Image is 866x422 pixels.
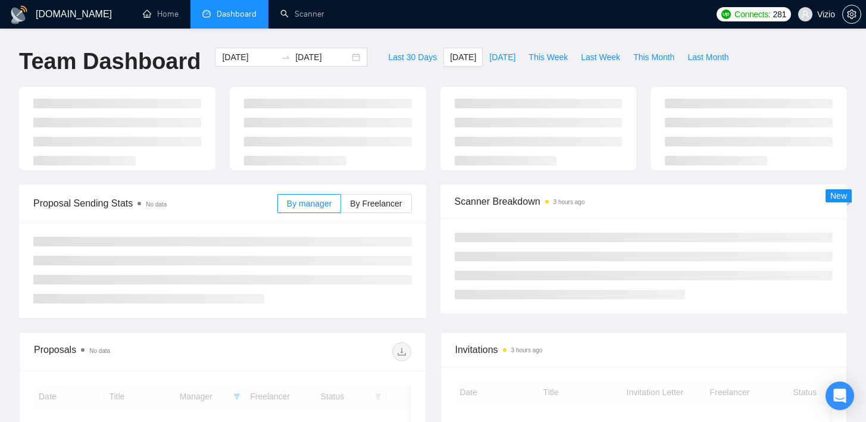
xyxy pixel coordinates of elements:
span: By manager [287,199,332,208]
button: [DATE] [483,48,522,67]
span: Scanner Breakdown [455,194,833,209]
a: searchScanner [280,9,324,19]
span: Proposal Sending Stats [33,196,277,211]
time: 3 hours ago [554,199,585,205]
span: [DATE] [450,51,476,64]
span: Last Month [687,51,729,64]
span: Connects: [734,8,770,21]
span: Dashboard [217,9,257,19]
button: Last Month [681,48,735,67]
time: 3 hours ago [511,347,543,354]
a: setting [842,10,861,19]
span: By Freelancer [350,199,402,208]
span: This Month [633,51,674,64]
button: Last 30 Days [382,48,443,67]
span: Invitations [455,342,833,357]
span: No data [146,201,167,208]
img: logo [10,5,29,24]
span: 281 [773,8,786,21]
button: Last Week [574,48,627,67]
span: No data [89,348,110,354]
span: user [801,10,809,18]
span: swap-right [281,52,290,62]
button: This Week [522,48,574,67]
h1: Team Dashboard [19,48,201,76]
input: End date [295,51,349,64]
a: homeHome [143,9,179,19]
button: [DATE] [443,48,483,67]
img: upwork-logo.png [721,10,731,19]
div: Open Intercom Messenger [826,382,854,410]
div: Proposals [34,342,223,361]
button: setting [842,5,861,24]
span: dashboard [202,10,211,18]
span: to [281,52,290,62]
span: setting [843,10,861,19]
span: Last 30 Days [388,51,437,64]
button: This Month [627,48,681,67]
input: Start date [222,51,276,64]
span: New [830,191,847,201]
span: [DATE] [489,51,515,64]
span: Last Week [581,51,620,64]
span: This Week [529,51,568,64]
